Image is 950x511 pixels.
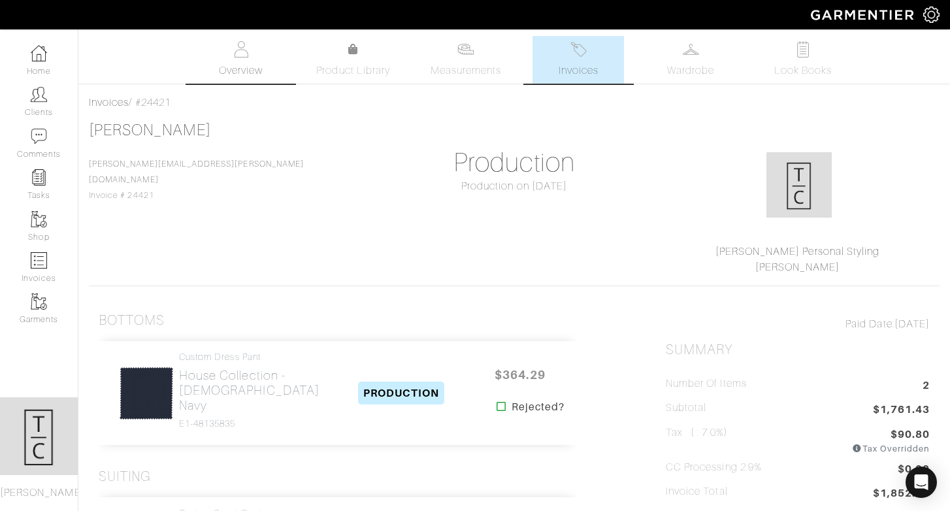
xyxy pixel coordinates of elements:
[420,36,512,84] a: Measurements
[559,63,598,78] span: Invoices
[179,418,327,429] h4: E1-48135835
[715,246,880,257] a: [PERSON_NAME] Personal Styling
[99,312,165,329] h3: Bottoms
[457,41,474,58] img: measurements-466bbee1fd09ba9460f595b01e5d73f9e2bff037440d3c8f018324cb6cdf7a4a.svg
[804,3,923,26] img: garmentier-logo-header-white-b43fb05a5012e4ada735d5af1a66efaba907eab6374d6393d1fbf88cb4ef424d.png
[316,63,390,78] span: Product Library
[31,45,47,61] img: dashboard-icon-dbcd8f5a0b271acd01030246c82b418ddd0df26cd7fceb0bd07c9910d44c42f6.png
[481,361,559,389] span: $364.29
[683,41,699,58] img: wardrobe-487a4870c1b7c33e795ec22d11cfc2ed9d08956e64fb3008fe2437562e282088.svg
[119,366,174,421] img: m5eZgsZGzYgxFVtGM14CsVEP
[532,36,624,84] a: Invoices
[755,261,840,273] a: [PERSON_NAME]
[774,63,832,78] span: Look Books
[89,122,211,139] a: [PERSON_NAME]
[666,427,728,450] h5: Tax ( : 7.0%)
[195,36,287,84] a: Overview
[891,427,930,442] span: $90.80
[906,467,937,498] div: Open Intercom Messenger
[89,159,304,200] span: Invoice # 24421
[512,399,565,415] strong: Rejected?
[31,86,47,103] img: clients-icon-6bae9207a08558b7cb47a8932f037763ab4055f8c8b6bfacd5dc20c3e0201464.png
[31,128,47,144] img: comment-icon-a0a6a9ef722e966f86d9cbdc48e553b5cf19dbc54f86b18d962a5391bc8f6eb6.png
[666,316,930,332] div: [DATE]
[89,97,129,108] a: Invoices
[898,461,930,479] span: $0.00
[795,41,811,58] img: todo-9ac3debb85659649dc8f770b8b6100bb5dab4b48dedcbae339e5042a72dfd3cc.svg
[667,63,714,78] span: Wardrobe
[666,486,728,498] h5: Invoice Total
[923,378,930,395] span: 2
[923,7,940,23] img: gear-icon-white-bd11855cb880d31180b6d7d6211b90ccbf57a29d726f0c71d8c61bd08dd39cc2.png
[308,42,399,78] a: Product Library
[852,442,930,455] div: Tax Overridden
[89,159,304,184] a: [PERSON_NAME][EMAIL_ADDRESS][PERSON_NAME][DOMAIN_NAME]
[233,41,249,58] img: basicinfo-40fd8af6dae0f16599ec9e87c0ef1c0a1fdea2edbe929e3d69a839185d80c458.svg
[179,352,327,429] a: Custom Dress Pant House Collection - [DEMOGRAPHIC_DATA] Navy E1-48135835
[179,368,327,413] h2: House Collection - [DEMOGRAPHIC_DATA] Navy
[666,402,706,414] h5: Subtotal
[31,211,47,227] img: garments-icon-b7da505a4dc4fd61783c78ac3ca0ef83fa9d6f193b1c9dc38574b1d14d53ca28.png
[570,41,587,58] img: orders-27d20c2124de7fd6de4e0e44c1d41de31381a507db9b33961299e4e07d508b8c.svg
[666,461,762,474] h5: CC Processing 2.9%
[219,63,263,78] span: Overview
[31,169,47,186] img: reminder-icon-8004d30b9f0a5d33ae49ab947aed9ed385cf756f9e5892f1edd6e32f2345188e.png
[382,178,646,194] div: Production on [DATE]
[845,318,894,330] span: Paid Date:
[666,342,930,358] h2: Summary
[382,147,646,178] h1: Production
[358,382,444,404] span: PRODUCTION
[31,293,47,310] img: garments-icon-b7da505a4dc4fd61783c78ac3ca0ef83fa9d6f193b1c9dc38574b1d14d53ca28.png
[873,486,930,503] span: $1,852.23
[645,36,736,84] a: Wardrobe
[766,152,832,218] img: xy6mXSck91kMuDdgTatmsT54.png
[89,95,940,110] div: / #24421
[179,352,327,363] h4: Custom Dress Pant
[99,469,151,485] h3: Suiting
[757,36,849,84] a: Look Books
[873,402,930,420] span: $1,761.43
[666,378,747,390] h5: Number of Items
[31,252,47,269] img: orders-icon-0abe47150d42831381b5fb84f609e132dff9fe21cb692f30cb5eec754e2cba89.png
[431,63,502,78] span: Measurements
